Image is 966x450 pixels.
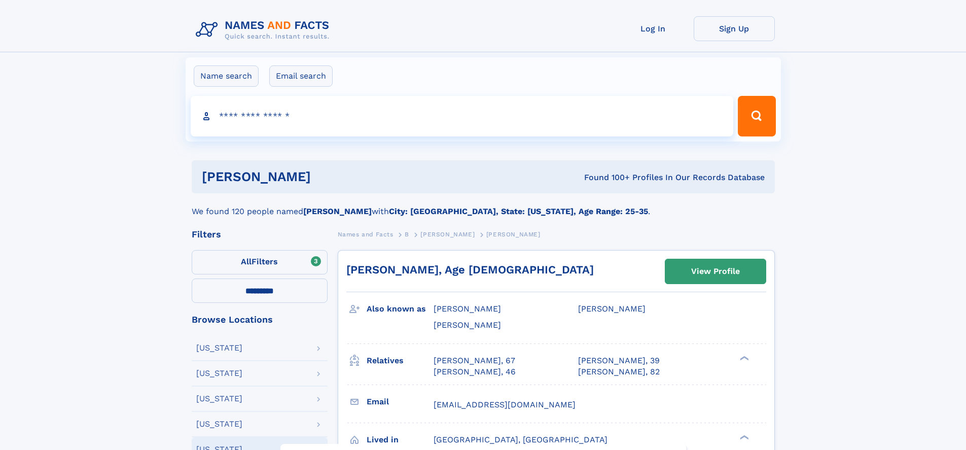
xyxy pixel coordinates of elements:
div: We found 120 people named with . [192,193,775,218]
label: Filters [192,250,328,274]
span: [EMAIL_ADDRESS][DOMAIN_NAME] [434,400,576,409]
label: Email search [269,65,333,87]
h3: Email [367,393,434,410]
a: B [405,228,409,240]
h3: Lived in [367,431,434,448]
a: [PERSON_NAME], Age [DEMOGRAPHIC_DATA] [346,263,594,276]
h1: [PERSON_NAME] [202,170,448,183]
span: [PERSON_NAME] [434,304,501,314]
span: All [241,257,252,266]
a: [PERSON_NAME], 82 [578,366,660,377]
div: Filters [192,230,328,239]
input: search input [191,96,734,136]
div: Browse Locations [192,315,328,324]
span: B [405,231,409,238]
div: Found 100+ Profiles In Our Records Database [447,172,765,183]
a: Sign Up [694,16,775,41]
a: [PERSON_NAME] [420,228,475,240]
div: [US_STATE] [196,369,242,377]
h3: Relatives [367,352,434,369]
span: [PERSON_NAME] [420,231,475,238]
div: [US_STATE] [196,344,242,352]
span: [PERSON_NAME] [578,304,646,314]
button: Search Button [738,96,775,136]
label: Name search [194,65,259,87]
b: City: [GEOGRAPHIC_DATA], State: [US_STATE], Age Range: 25-35 [389,206,648,216]
div: View Profile [691,260,740,283]
a: Names and Facts [338,228,393,240]
span: [GEOGRAPHIC_DATA], [GEOGRAPHIC_DATA] [434,435,607,444]
a: [PERSON_NAME], 67 [434,355,515,366]
div: [US_STATE] [196,420,242,428]
h3: Also known as [367,300,434,318]
a: [PERSON_NAME], 46 [434,366,516,377]
div: ❯ [737,434,749,440]
span: [PERSON_NAME] [434,320,501,330]
b: [PERSON_NAME] [303,206,372,216]
img: Logo Names and Facts [192,16,338,44]
div: ❯ [737,355,749,361]
a: [PERSON_NAME], 39 [578,355,660,366]
a: Log In [613,16,694,41]
a: View Profile [665,259,766,284]
span: [PERSON_NAME] [486,231,541,238]
div: [US_STATE] [196,395,242,403]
